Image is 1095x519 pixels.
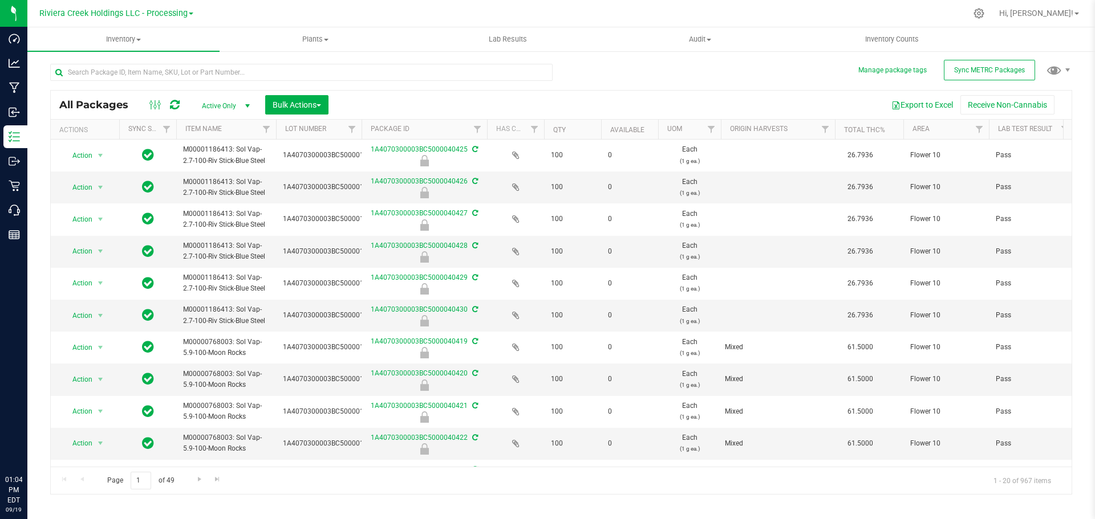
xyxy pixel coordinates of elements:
a: 1A4070300003BC5000040421 [371,402,468,410]
span: Sync from Compliance System [471,337,478,345]
a: 1A4070300003BC5000040425 [371,145,468,153]
span: 1A4070300003BC5000015033 [283,182,380,193]
button: Bulk Actions [265,95,328,115]
span: Flower 10 [910,214,982,224]
a: Inventory [27,27,220,51]
span: 0 [608,374,651,385]
span: Each [665,240,714,262]
span: Sync from Compliance System [471,305,478,313]
span: Pass [996,246,1068,257]
span: Inventory [27,34,220,44]
span: 1A4070300003BC5000015033 [283,214,380,224]
span: 26.7936 [842,147,879,164]
span: Page of 49 [98,472,184,489]
span: Flower 10 [910,246,982,257]
div: Final Check Lock [360,315,489,326]
span: 61.5000 [842,403,879,420]
a: 1A4070300003BC5000040420 [371,369,468,377]
button: Receive Non-Cannabis [960,95,1055,115]
span: 100 [551,374,594,385]
p: (1 g ea.) [665,316,714,326]
div: Final Check Lock [360,379,489,391]
span: select [94,211,108,227]
a: Filter [257,120,276,139]
span: In Sync [142,371,154,387]
span: Sync from Compliance System [471,145,478,153]
span: Sync from Compliance System [471,242,478,250]
span: 0 [608,310,651,321]
span: Action [62,211,93,227]
a: 1A4070300003BC5000040419 [371,337,468,345]
span: 26.7936 [842,307,879,324]
a: Filter [1056,120,1074,139]
span: M00000768003: Sol Vap-5.9-100-Moon Rocks [183,337,269,358]
div: Final Check Lock [360,219,489,231]
span: 61.5000 [842,435,879,452]
div: Value 1: Mixed [725,406,832,417]
span: Pass [996,150,1068,161]
a: Item Name [185,125,222,133]
p: (1 g ea.) [665,187,714,198]
inline-svg: Analytics [9,58,20,69]
span: Each [665,304,714,326]
a: 1A4070300003BC5000040426 [371,177,468,185]
span: 1A4070300003BC5000015033 [283,310,380,321]
inline-svg: Inventory [9,131,20,142]
span: Pass [996,214,1068,224]
p: (1 g ea.) [665,411,714,422]
span: 0 [608,246,651,257]
a: Filter [525,120,544,139]
a: Filter [157,120,176,139]
span: M00000768003: Sol Vap-5.9-100-Moon Rocks [183,401,269,422]
span: Flower 10 [910,182,982,193]
span: Each [665,272,714,294]
a: Lab Results [412,27,604,51]
span: Sync from Compliance System [471,177,478,185]
div: Value 1: Mixed [725,374,832,385]
span: In Sync [142,243,154,259]
span: In Sync [142,275,154,291]
span: Pass [996,182,1068,193]
span: Action [62,371,93,387]
a: Filter [468,120,487,139]
span: 0 [608,150,651,161]
span: Action [62,435,93,451]
span: In Sync [142,403,154,419]
span: 61.5000 [842,339,879,355]
span: Flower 10 [910,342,982,353]
span: 26.7936 [842,211,879,227]
span: Flower 10 [910,310,982,321]
button: Manage package tags [858,66,927,75]
span: Pass [996,406,1068,417]
span: Each [665,144,714,166]
span: Audit [605,34,796,44]
span: Each [665,369,714,390]
span: In Sync [142,307,154,323]
div: Final Check Lock [360,251,489,263]
span: 100 [551,150,594,161]
span: Sync from Compliance System [471,369,478,377]
a: Origin Harvests [730,125,788,133]
a: Area [912,125,930,133]
span: Each [665,177,714,198]
div: Final Check Lock [360,443,489,455]
span: 0 [608,182,651,193]
span: Sync from Compliance System [471,434,478,442]
a: 1A4070300003BC5000040430 [371,305,468,313]
span: 26.7936 [842,243,879,260]
span: 100 [551,182,594,193]
inline-svg: Retail [9,180,20,191]
a: Inventory Counts [796,27,988,51]
span: In Sync [142,339,154,355]
span: Action [62,403,93,419]
a: Lab Test Result [998,125,1052,133]
span: select [94,403,108,419]
span: M00001186413: Sol Vap-2.7-100-Riv Stick-Blue Steel [183,209,269,230]
span: M00000768003: Sol Vap-5.9-100-Moon Rocks [183,432,269,454]
span: Each [665,401,714,422]
span: Plants [220,34,411,44]
button: Sync METRC Packages [944,60,1035,80]
span: Sync METRC Packages [954,66,1025,74]
span: All Packages [59,99,140,111]
p: (1 g ea.) [665,283,714,294]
